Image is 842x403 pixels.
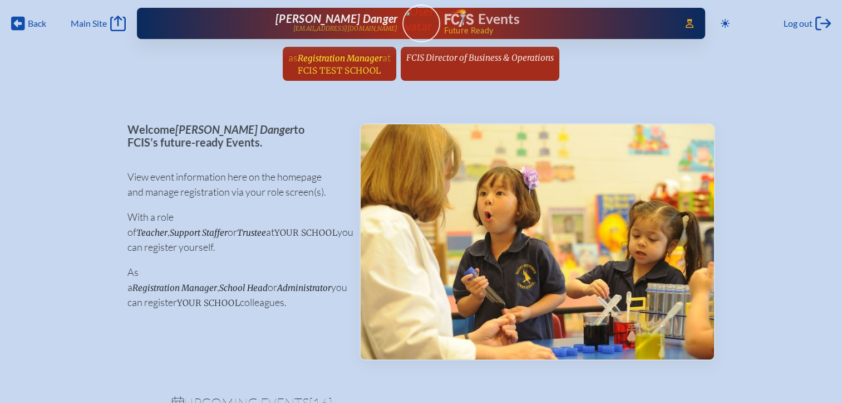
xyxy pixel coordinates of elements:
[127,169,342,200] p: View event information here on the homepage and manage registration via your role screen(s).
[28,18,46,29] span: Back
[288,51,298,64] span: as
[127,123,342,148] p: Welcome to FCIS’s future-ready Events.
[237,227,266,238] span: Trustee
[170,227,228,238] span: Support Staffer
[71,18,107,29] span: Main Site
[361,124,714,360] img: Events
[406,52,554,63] span: FCIS Director of Business & Operations
[219,283,268,293] span: School Head
[284,47,395,81] a: asRegistration ManageratFCIS Test School
[784,18,813,29] span: Log out
[382,51,391,64] span: at
[293,25,398,32] p: [EMAIL_ADDRESS][DOMAIN_NAME]
[298,53,382,64] span: Registration Manager
[277,283,331,293] span: Administrator
[173,12,398,35] a: [PERSON_NAME] Danger[EMAIL_ADDRESS][DOMAIN_NAME]
[274,227,337,238] span: your school
[402,47,558,68] a: FCIS Director of Business & Operations
[175,123,294,136] span: [PERSON_NAME] Danger
[132,283,217,293] span: Registration Manager
[127,210,342,255] p: With a role of , or at you can register yourself.
[397,4,445,33] img: User Avatar
[298,65,381,76] span: FCIS Test School
[177,298,240,308] span: your school
[275,12,397,25] span: [PERSON_NAME] Danger
[445,9,670,35] div: FCIS Events — Future ready
[136,227,168,238] span: Teacher
[444,27,669,35] span: Future Ready
[71,16,125,31] a: Main Site
[127,265,342,310] p: As a , or you can register colleagues.
[402,4,440,42] a: User Avatar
